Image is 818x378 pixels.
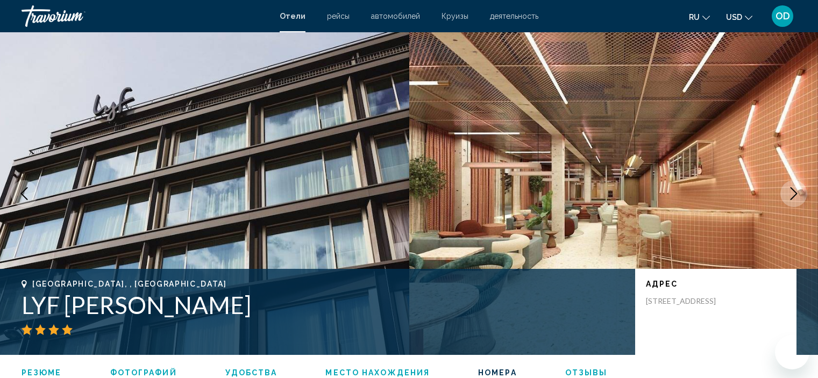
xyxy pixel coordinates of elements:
span: Фотографий [110,368,177,377]
a: автомобилей [371,12,420,20]
span: Место нахождения [325,368,430,377]
a: Отели [280,12,305,20]
button: Отзывы [565,368,608,377]
a: Круизы [442,12,468,20]
button: Резюме [22,368,62,377]
span: Удобства [225,368,278,377]
button: Место нахождения [325,368,430,377]
span: [GEOGRAPHIC_DATA], , [GEOGRAPHIC_DATA] [32,280,227,288]
span: USD [726,13,742,22]
a: рейсы [327,12,350,20]
button: Удобства [225,368,278,377]
span: Резюме [22,368,62,377]
span: OD [776,11,790,22]
button: Фотографий [110,368,177,377]
span: Номера [478,368,517,377]
iframe: Кнопка запуска окна обмена сообщениями [775,335,809,369]
h1: LYF [PERSON_NAME] [22,291,624,319]
button: Next image [780,180,807,207]
button: Change language [689,9,710,25]
a: деятельность [490,12,538,20]
a: Travorium [22,5,269,27]
span: Отзывы [565,368,608,377]
span: ru [689,13,700,22]
button: Номера [478,368,517,377]
p: адрес [646,280,786,288]
button: Change currency [726,9,752,25]
button: Previous image [11,180,38,207]
p: [STREET_ADDRESS] [646,296,732,306]
button: User Menu [769,5,796,27]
